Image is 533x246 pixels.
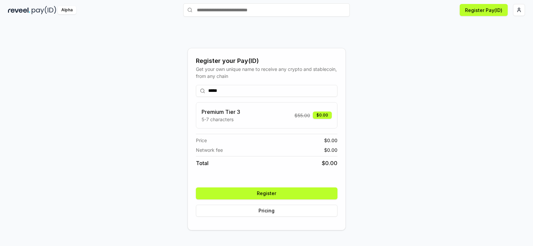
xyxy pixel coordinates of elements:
button: Register Pay(ID) [460,4,508,16]
span: $ 0.00 [322,159,337,167]
p: 5-7 characters [202,116,240,123]
button: Pricing [196,205,337,217]
span: Total [196,159,209,167]
h3: Premium Tier 3 [202,108,240,116]
span: $ 0.00 [324,137,337,144]
button: Register [196,187,337,199]
span: Price [196,137,207,144]
img: pay_id [32,6,56,14]
div: $0.00 [313,112,332,119]
img: reveel_dark [8,6,30,14]
div: Register your Pay(ID) [196,56,337,66]
span: $ 55.00 [294,112,310,119]
div: Get your own unique name to receive any crypto and stablecoin, from any chain [196,66,337,80]
span: Network fee [196,146,223,153]
div: Alpha [58,6,76,14]
span: $ 0.00 [324,146,337,153]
